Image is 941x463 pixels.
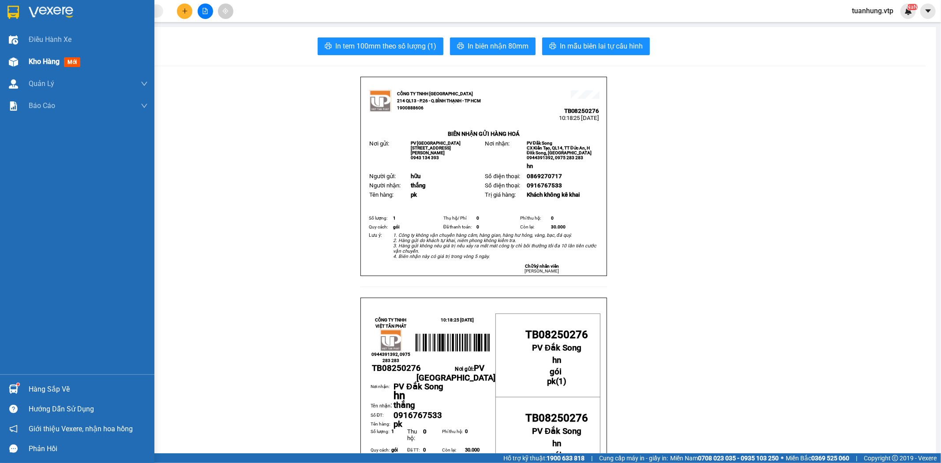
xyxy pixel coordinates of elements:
span: hữu [411,173,420,179]
img: warehouse-icon [9,385,18,394]
span: 0944391392, 0975 283 283 [371,352,410,363]
strong: ( ) [547,367,566,386]
td: Quy cách: [371,447,392,459]
span: Quản Lý [29,78,54,89]
button: aim [218,4,233,19]
span: | [856,453,857,463]
span: 0944391392, 0975 283 283 [527,155,583,160]
span: [PERSON_NAME] [525,269,559,273]
span: Thu hộ: [407,428,417,441]
span: In mẫu biên lai tự cấu hình [560,41,643,52]
span: printer [325,42,332,51]
td: Quy cách: [367,223,392,231]
span: 1 [392,429,394,434]
span: Cung cấp máy in - giấy in: [599,453,668,463]
span: 30.000 [551,224,566,229]
span: TB08250276 [525,412,588,424]
sup: 1 [17,383,19,386]
span: 0 [476,224,479,229]
span: down [141,102,148,109]
span: Nơi gửi: [416,366,495,382]
td: Nơi nhận: [371,383,394,401]
span: Miền Nam [670,453,779,463]
img: warehouse-icon [9,79,18,89]
div: Hàng sắp về [29,383,148,396]
span: Lưu ý: [369,232,382,238]
span: thắng [411,182,426,189]
span: caret-down [924,7,932,15]
td: Phí thu hộ: [519,214,550,223]
span: 0 [551,216,554,220]
img: warehouse-icon [9,57,18,67]
span: message [9,444,18,453]
span: PV Đắk Song [89,62,114,67]
span: Miền Bắc [786,453,849,463]
button: printerIn mẫu biên lai tự cấu hình [542,37,650,55]
strong: 0369 525 060 [811,455,849,462]
span: notification [9,425,18,433]
strong: 0708 023 035 - 0935 103 250 [698,455,779,462]
button: caret-down [920,4,936,19]
strong: BIÊN NHẬN GỬI HÀNG HOÁ [30,53,102,60]
span: Hỗ trợ kỹ thuật: [503,453,585,463]
td: Còn lại: [442,447,465,459]
span: PV [GEOGRAPHIC_DATA] [416,363,495,383]
span: gói [392,447,398,453]
span: printer [457,42,464,51]
span: question-circle [9,405,18,413]
span: 0943 134 393 [411,155,439,160]
span: pk [394,419,402,429]
strong: 1900 633 818 [547,455,585,462]
span: Kho hàng [29,57,60,66]
span: 0916767533 [394,411,442,420]
img: solution-icon [9,101,18,111]
span: Khách không kê khai [527,191,580,198]
em: 1. Công ty không vận chuyển hàng cấm, hàng gian, hàng hư hỏng, vàng, bạc, đá quý. 2. Hàng gửi do ... [393,232,596,259]
td: Đã TT: [407,447,423,459]
td: Còn lại: [519,223,550,231]
span: hn [394,389,405,402]
span: 0 [423,428,427,435]
img: logo [369,90,391,112]
span: 0 [476,216,479,220]
span: Tên hàng: [369,191,394,198]
span: Người nhận: [369,182,401,189]
strong: Chữ ký nhân viên [525,264,559,269]
span: In biên nhận 80mm [468,41,529,52]
span: In tem 100mm theo số lượng (1) [335,41,436,52]
button: printerIn biên nhận 80mm [450,37,536,55]
img: warehouse-icon [9,35,18,45]
button: file-add [198,4,213,19]
span: Nơi nhận: [67,61,82,74]
span: hn [552,355,561,365]
span: copyright [892,455,898,461]
span: 10:18:25 [DATE] [559,115,600,121]
button: printerIn tem 100mm theo số lượng (1) [318,37,443,55]
span: TB08250276 [372,363,421,373]
span: Giới thiệu Vexere, nhận hoa hồng [29,423,133,434]
span: Báo cáo [29,100,55,111]
span: printer [549,42,556,51]
span: hn [552,439,561,448]
span: 0 [423,447,426,453]
div: Hướng dẫn sử dụng [29,403,148,416]
span: plus [182,8,188,14]
span: pk [547,377,556,386]
span: PV Đắk Song [532,426,581,436]
span: Nơi nhận: [485,140,510,147]
span: aim [222,8,229,14]
td: Số lượng: [371,429,392,447]
span: thắng [394,400,415,410]
span: gói [393,224,400,229]
span: PV Đắk Song [532,343,581,353]
img: logo [380,329,402,351]
strong: CÔNG TY TNHH [GEOGRAPHIC_DATA] 214 QL13 - P.26 - Q.BÌNH THẠNH - TP HCM 1900888606 [23,14,71,47]
span: 0869270717 [527,173,562,179]
span: TB08250276 [525,329,588,341]
span: TB08250276 [89,33,124,40]
span: Điều hành xe [29,34,71,45]
span: tuanhung.vtp [845,5,900,16]
span: Số điện thoại: [485,173,520,179]
span: pk [411,191,417,198]
span: | [591,453,592,463]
